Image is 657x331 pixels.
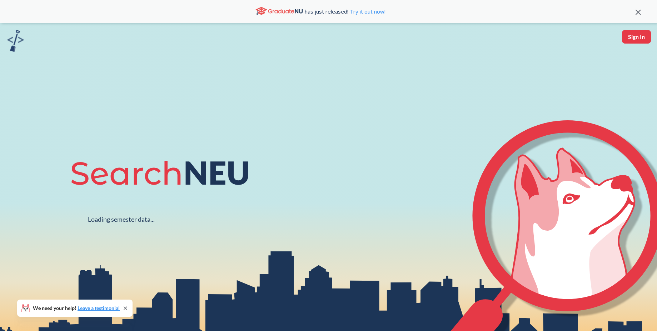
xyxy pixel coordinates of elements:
img: sandbox logo [7,30,24,52]
a: sandbox logo [7,30,24,54]
span: has just released! [305,7,385,15]
div: Loading semester data... [88,215,155,224]
a: Leave a testimonial [78,305,120,311]
button: Sign In [622,30,651,44]
a: Try it out now! [348,8,385,15]
span: We need your help! [33,306,120,311]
